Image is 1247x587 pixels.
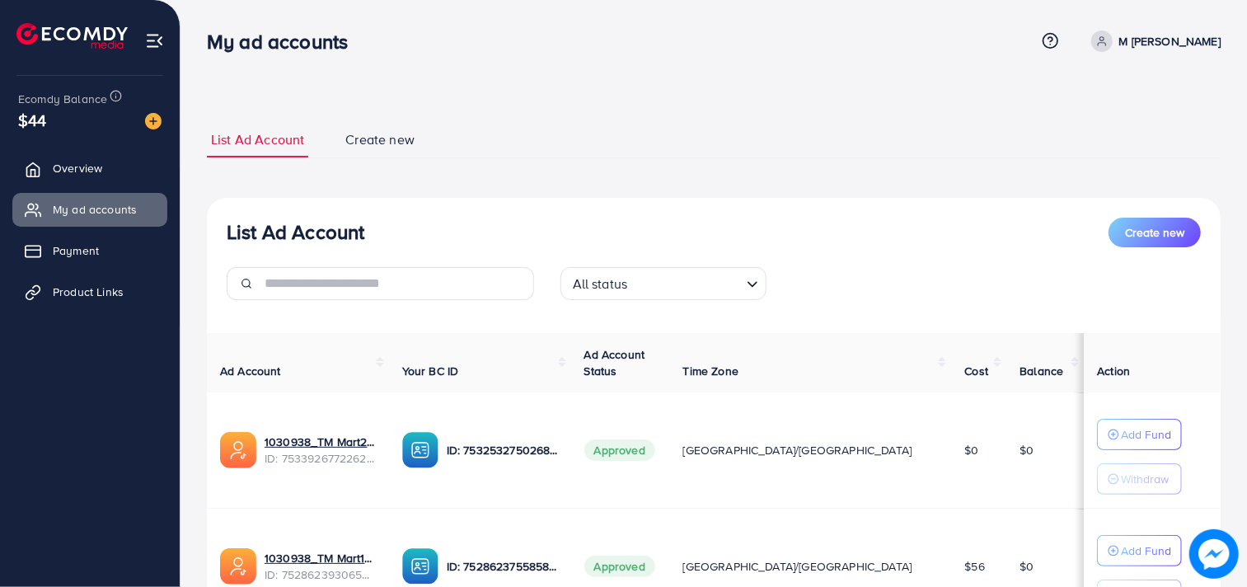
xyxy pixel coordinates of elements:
[345,130,415,149] span: Create new
[1020,363,1063,379] span: Balance
[53,160,102,176] span: Overview
[1097,463,1182,495] button: Withdraw
[227,220,364,244] h3: List Ad Account
[1121,541,1171,561] p: Add Fund
[1097,419,1182,450] button: Add Fund
[964,363,988,379] span: Cost
[683,442,912,458] span: [GEOGRAPHIC_DATA]/[GEOGRAPHIC_DATA]
[18,91,107,107] span: Ecomdy Balance
[265,550,376,566] a: 1030938_TM Mart1_1752894358615
[1189,529,1239,579] img: image
[12,275,167,308] a: Product Links
[265,566,376,583] span: ID: 7528623930656063504
[584,439,655,461] span: Approved
[265,434,376,450] a: 1030938_TM Mart2_1754129054300
[265,450,376,467] span: ID: 7533926772262469649
[12,152,167,185] a: Overview
[16,23,128,49] img: logo
[207,30,361,54] h3: My ad accounts
[1020,442,1034,458] span: $0
[1125,224,1184,241] span: Create new
[211,130,304,149] span: List Ad Account
[1109,218,1201,247] button: Create new
[145,31,164,50] img: menu
[560,267,766,300] div: Search for option
[570,272,631,296] span: All status
[145,113,162,129] img: image
[584,556,655,577] span: Approved
[683,558,912,575] span: [GEOGRAPHIC_DATA]/[GEOGRAPHIC_DATA]
[1119,31,1221,51] p: M [PERSON_NAME]
[265,550,376,584] div: <span class='underline'>1030938_TM Mart1_1752894358615</span></br>7528623930656063504
[12,234,167,267] a: Payment
[53,201,137,218] span: My ad accounts
[12,193,167,226] a: My ad accounts
[1097,363,1130,379] span: Action
[220,363,281,379] span: Ad Account
[1121,425,1171,444] p: Add Fund
[53,242,99,259] span: Payment
[447,556,558,576] p: ID: 7528623755858362384
[584,346,645,379] span: Ad Account Status
[1097,535,1182,566] button: Add Fund
[1085,31,1221,52] a: M [PERSON_NAME]
[447,440,558,460] p: ID: 7532532750268596241
[220,548,256,585] img: ic-ads-acc.e4c84228.svg
[220,432,256,468] img: ic-ads-acc.e4c84228.svg
[265,434,376,467] div: <span class='underline'>1030938_TM Mart2_1754129054300</span></br>7533926772262469649
[402,432,438,468] img: ic-ba-acc.ded83a64.svg
[964,558,984,575] span: $56
[683,363,738,379] span: Time Zone
[18,108,46,132] span: $44
[402,363,459,379] span: Your BC ID
[632,269,739,296] input: Search for option
[53,284,124,300] span: Product Links
[402,548,438,585] img: ic-ba-acc.ded83a64.svg
[1020,558,1034,575] span: $0
[1121,469,1169,489] p: Withdraw
[964,442,978,458] span: $0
